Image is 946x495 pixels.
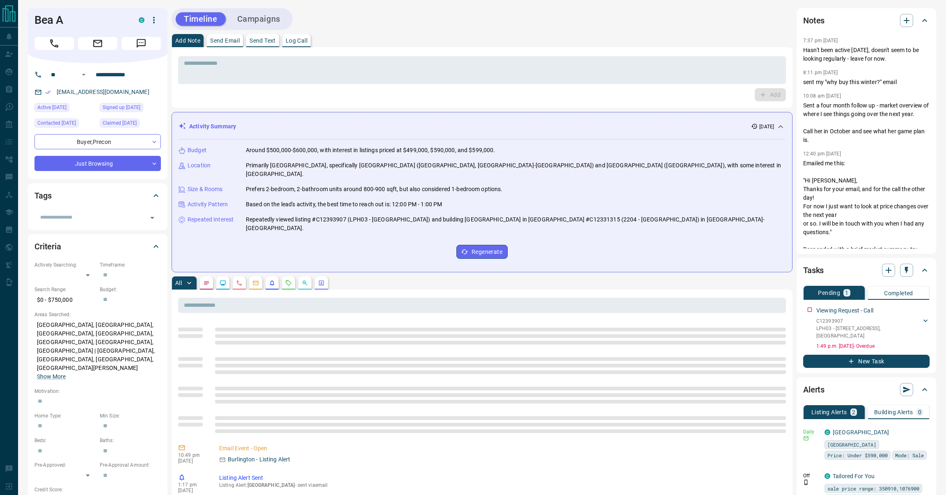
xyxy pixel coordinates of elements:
p: Repeatedly viewed listing #C12393907 (LPH03 - [GEOGRAPHIC_DATA]) and building [GEOGRAPHIC_DATA] i... [246,215,786,233]
p: 0 [918,409,921,415]
p: Location [188,161,211,170]
p: Motivation: [34,388,161,395]
svg: Lead Browsing Activity [220,280,226,286]
p: Size & Rooms [188,185,223,194]
svg: Opportunities [302,280,308,286]
div: C12393907LPH03 - [STREET_ADDRESS],[GEOGRAPHIC_DATA] [816,316,930,341]
div: Wed Nov 22 2023 [100,119,161,130]
p: Min Size: [100,412,161,420]
button: Open [147,212,158,224]
span: Price: Under $590,000 [827,451,888,459]
span: Signed up [DATE] [103,103,140,112]
p: [DATE] [178,458,207,464]
p: Repeated Interest [188,215,234,224]
span: Claimed [DATE] [103,119,137,127]
span: Active [DATE] [37,103,66,112]
h2: Criteria [34,240,61,253]
button: Timeline [176,12,226,26]
p: Baths: [100,437,161,444]
p: Budget [188,146,206,155]
span: Email [78,37,117,50]
p: Pre-Approved: [34,461,96,469]
p: 10:49 pm [178,452,207,458]
p: Off [803,472,820,479]
span: sale price range: 350910,1076900 [827,484,919,493]
div: Alerts [803,380,930,399]
p: Listing Alert : - sent via email [219,482,783,488]
p: Sent a four month follow up - market overview of where I see things going over the next year. Cal... [803,101,930,144]
p: Hasn't been active [DATE], doesn't seem to be looking regularly - leave for now. [803,46,930,63]
p: 1:49 p.m. [DATE] - Overdue [816,342,930,350]
h2: Alerts [803,383,825,396]
p: Pre-Approval Amount: [100,461,161,469]
p: Beds: [34,437,96,444]
div: condos.ca [139,17,144,23]
p: Activity Summary [189,122,236,131]
p: All [175,280,182,286]
p: Actively Searching: [34,261,96,269]
span: Mode: Sale [895,451,924,459]
h1: Bea A [34,14,126,27]
div: Just Browsing [34,156,161,171]
p: LPH03 - [STREET_ADDRESS] , [GEOGRAPHIC_DATA] [816,325,921,340]
p: 1 [845,290,848,296]
span: Call [34,37,74,50]
span: [GEOGRAPHIC_DATA] [827,440,876,449]
p: [DATE] [178,488,207,493]
p: Timeframe: [100,261,161,269]
p: Primarily [GEOGRAPHIC_DATA], specifically [GEOGRAPHIC_DATA] ([GEOGRAPHIC_DATA], [GEOGRAPHIC_DATA]... [246,161,786,178]
p: Send Text [250,38,276,43]
button: Regenerate [456,245,508,259]
h2: Tasks [803,264,824,277]
p: 8:11 pm [DATE] [803,70,838,75]
p: [DATE] [759,123,774,130]
div: Criteria [34,237,161,256]
svg: Push Notification Only [803,479,809,485]
svg: Emails [252,280,259,286]
button: New Task [803,355,930,368]
p: Pending [818,290,840,296]
p: Completed [884,290,913,296]
p: Listing Alerts [811,409,847,415]
button: Open [79,70,89,80]
div: Tasks [803,260,930,280]
p: 2 [852,409,855,415]
svg: Email Verified [45,89,51,95]
div: Wed May 10 2023 [100,103,161,114]
svg: Email [803,436,809,441]
p: Budget: [100,286,161,293]
div: Wed Sep 10 2025 [34,103,96,114]
p: 12:40 pm [DATE] [803,151,841,157]
p: Burlington - Listing Alert [228,455,290,464]
div: condos.ca [825,429,830,435]
button: Show More [37,372,66,381]
div: Activity Summary[DATE] [179,119,786,134]
p: 1:17 pm [178,482,207,488]
p: 10:08 am [DATE] [803,93,841,99]
svg: Listing Alerts [269,280,275,286]
p: Log Call [286,38,307,43]
p: Home Type: [34,412,96,420]
p: Add Note [175,38,200,43]
p: $0 - $750,000 [34,293,96,307]
p: Building Alerts [874,409,913,415]
a: Tailored For You [833,473,875,479]
span: Contacted [DATE] [37,119,76,127]
button: Campaigns [229,12,289,26]
a: [GEOGRAPHIC_DATA] [833,429,889,436]
span: Message [121,37,161,50]
p: Emailed me this: "Hi [PERSON_NAME], Thanks for your email, and for the call the other day! For no... [803,159,930,271]
div: Buyer , Precon [34,134,161,149]
svg: Requests [285,280,292,286]
p: [GEOGRAPHIC_DATA], [GEOGRAPHIC_DATA], [GEOGRAPHIC_DATA], [GEOGRAPHIC_DATA], [GEOGRAPHIC_DATA], [G... [34,318,161,383]
div: Tags [34,186,161,205]
p: 7:37 pm [DATE] [803,38,838,43]
p: Prefers 2-bedroom, 2-bathroom units around 800-900 sqft, but also considered 1-bedroom options. [246,185,502,194]
p: Listing Alert Sent [219,474,783,482]
p: Email Event - Open [219,444,783,453]
p: Credit Score: [34,486,161,493]
a: [EMAIL_ADDRESS][DOMAIN_NAME] [57,89,149,95]
p: Based on the lead's activity, the best time to reach out is: 12:00 PM - 1:00 PM [246,200,442,209]
p: Viewing Request - Call [816,306,873,315]
p: Activity Pattern [188,200,228,209]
